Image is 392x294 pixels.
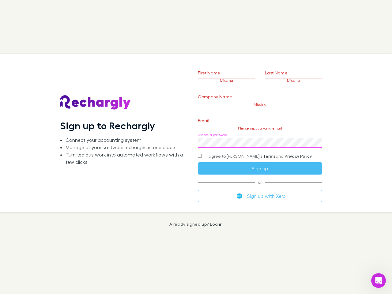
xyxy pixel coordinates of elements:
[265,78,322,83] p: Missing
[66,151,188,166] li: Turn tedious work into automated workflows with a few clicks
[198,78,255,83] p: Missing
[210,221,223,227] a: Log in
[198,126,322,130] p: Please input a valid email
[263,153,276,159] a: Terms
[60,120,155,131] h1: Sign up to Rechargly
[60,95,131,110] img: Rechargly's Logo
[66,144,188,151] li: Manage all your software recharges in one place
[169,222,222,227] p: Already signed up?
[198,102,322,107] p: Missing
[285,153,312,159] a: Privacy Policy.
[371,273,386,288] iframe: Intercom live chat
[198,162,322,175] button: Sign up
[198,133,227,137] label: Create a password
[66,136,188,144] li: Connect your accounting system
[207,153,312,159] span: I agree to [PERSON_NAME]’s and
[237,193,242,199] img: Xero's logo
[198,190,322,202] button: Sign up with Xero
